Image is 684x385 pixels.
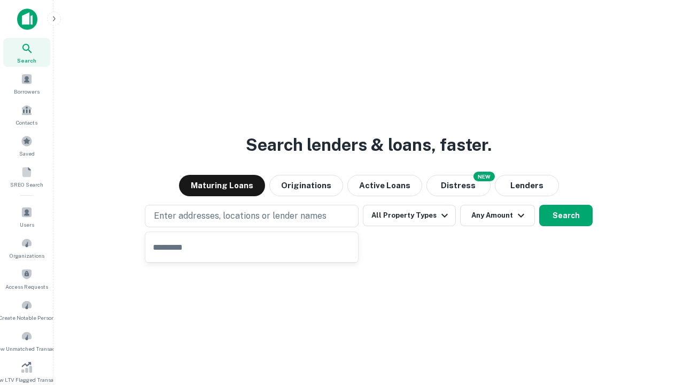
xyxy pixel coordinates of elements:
[426,175,491,196] button: Search distressed loans with lien and other non-mortgage details.
[3,69,50,98] a: Borrowers
[20,220,34,229] span: Users
[631,265,684,317] iframe: Chat Widget
[179,175,265,196] button: Maturing Loans
[3,162,50,191] a: SREO Search
[10,180,43,189] span: SREO Search
[3,295,50,324] a: Create Notable Person
[10,251,44,260] span: Organizations
[3,131,50,160] a: Saved
[17,56,36,65] span: Search
[460,205,535,226] button: Any Amount
[473,172,495,181] div: NEW
[363,205,456,226] button: All Property Types
[539,205,593,226] button: Search
[5,282,48,291] span: Access Requests
[145,205,359,227] button: Enter addresses, locations or lender names
[3,202,50,231] a: Users
[3,100,50,129] a: Contacts
[347,175,422,196] button: Active Loans
[269,175,343,196] button: Originations
[16,118,37,127] span: Contacts
[246,132,492,158] h3: Search lenders & loans, faster.
[495,175,559,196] button: Lenders
[14,87,40,96] span: Borrowers
[3,264,50,293] a: Access Requests
[19,149,35,158] span: Saved
[3,233,50,262] a: Organizations
[17,9,37,30] img: capitalize-icon.png
[3,38,50,67] a: Search
[3,326,50,355] a: Review Unmatched Transactions
[154,210,327,222] p: Enter addresses, locations or lender names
